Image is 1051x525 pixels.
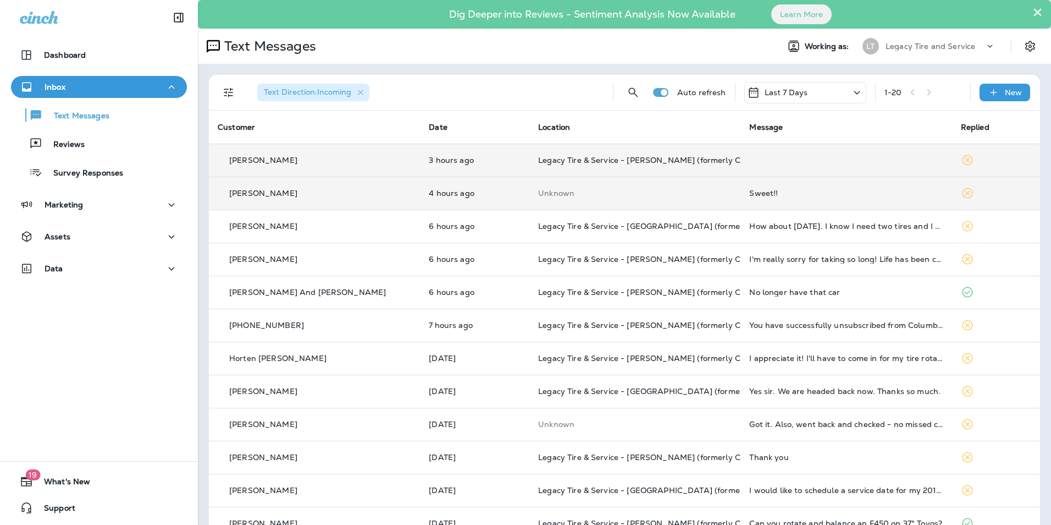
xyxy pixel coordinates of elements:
[25,469,40,480] span: 19
[11,103,187,127] button: Text Messages
[229,321,304,330] p: [PHONE_NUMBER]
[229,156,297,165] p: [PERSON_NAME]
[257,84,369,101] div: Text Direction:Incoming
[749,122,783,132] span: Message
[749,420,943,429] div: Got it. Also, went back and checked - no missed calls or voicemails. Not sure what happened, but ...
[749,387,943,396] div: Yes sir. We are headed back now. Thanks so much.
[429,387,521,396] p: Oct 1, 2025 11:50 AM
[229,387,297,396] p: [PERSON_NAME]
[417,13,767,16] p: Dig Deeper into Reviews - Sentiment Analysis Now Available
[45,83,65,91] p: Inbox
[45,200,83,209] p: Marketing
[749,354,943,363] div: I appreciate it! I'll have to come in for my tire rotate and balance soon. Do you know what my mi...
[11,258,187,280] button: Data
[229,354,327,363] p: Horten [PERSON_NAME]
[42,168,123,179] p: Survey Responses
[11,471,187,493] button: 19What's New
[884,88,902,97] div: 1 - 20
[220,38,316,54] p: Text Messages
[218,122,255,132] span: Customer
[429,255,521,264] p: Oct 2, 2025 10:25 AM
[538,320,803,330] span: Legacy Tire & Service - [PERSON_NAME] (formerly Chelsea Tire Pros)
[11,161,187,184] button: Survey Responses
[1020,36,1040,56] button: Settings
[45,264,63,273] p: Data
[749,288,943,297] div: No longer have that car
[45,232,70,241] p: Assets
[229,420,297,429] p: [PERSON_NAME]
[538,287,803,297] span: Legacy Tire & Service - [PERSON_NAME] (formerly Chelsea Tire Pros)
[538,155,803,165] span: Legacy Tire & Service - [PERSON_NAME] (formerly Chelsea Tire Pros)
[538,254,803,264] span: Legacy Tire & Service - [PERSON_NAME] (formerly Chelsea Tire Pros)
[429,222,521,231] p: Oct 2, 2025 10:30 AM
[33,477,90,490] span: What's New
[218,81,240,103] button: Filters
[11,44,187,66] button: Dashboard
[886,42,975,51] p: Legacy Tire and Service
[429,321,521,330] p: Oct 2, 2025 08:49 AM
[11,226,187,248] button: Assets
[749,189,943,198] div: Sweet!!
[538,221,848,231] span: Legacy Tire & Service - [GEOGRAPHIC_DATA] (formerly Magic City Tire & Service)
[749,255,943,264] div: I'm really sorry for taking so long! Life has been crazy. I can come by next week!
[11,194,187,216] button: Marketing
[1032,3,1043,21] button: Close
[11,76,187,98] button: Inbox
[749,321,943,330] div: You have successfully unsubscribed from Columbiana Tractor. You will not receive any more message...
[429,453,521,462] p: Sep 30, 2025 03:23 PM
[622,81,644,103] button: Search Messages
[11,497,187,519] button: Support
[229,222,297,231] p: [PERSON_NAME]
[1005,88,1022,97] p: New
[229,189,297,198] p: [PERSON_NAME]
[429,354,521,363] p: Oct 1, 2025 02:26 PM
[33,504,75,517] span: Support
[961,122,989,132] span: Replied
[11,132,187,155] button: Reviews
[229,486,297,495] p: [PERSON_NAME]
[44,51,86,59] p: Dashboard
[805,42,851,51] span: Working as:
[538,122,570,132] span: Location
[229,288,386,297] p: [PERSON_NAME] And [PERSON_NAME]
[229,453,297,462] p: [PERSON_NAME]
[538,353,803,363] span: Legacy Tire & Service - [PERSON_NAME] (formerly Chelsea Tire Pros)
[749,486,943,495] div: I would like to schedule a service date for my 2017 Rogue. Is it possible to come early Friday, O...
[429,288,521,297] p: Oct 2, 2025 10:20 AM
[43,111,109,122] p: Text Messages
[229,255,297,264] p: [PERSON_NAME]
[264,87,351,97] span: Text Direction : Incoming
[538,189,732,198] p: This customer does not have a last location and the phone number they messaged is not assigned to...
[429,486,521,495] p: Sep 29, 2025 01:02 PM
[538,386,848,396] span: Legacy Tire & Service - [GEOGRAPHIC_DATA] (formerly Magic City Tire & Service)
[749,453,943,462] div: Thank you
[163,7,194,29] button: Collapse Sidebar
[429,156,521,165] p: Oct 2, 2025 12:46 PM
[677,88,726,97] p: Auto refresh
[765,88,808,97] p: Last 7 Days
[429,122,447,132] span: Date
[42,140,85,150] p: Reviews
[538,485,866,495] span: Legacy Tire & Service - [GEOGRAPHIC_DATA] (formerly Chalkville Auto & Tire Service)
[429,189,521,198] p: Oct 2, 2025 11:40 AM
[771,4,832,24] button: Learn More
[749,222,943,231] div: How about on Monday. I know I need two tires and I would like a basic checkup of the car in gener...
[538,420,732,429] p: This customer does not have a last location and the phone number they messaged is not assigned to...
[538,452,803,462] span: Legacy Tire & Service - [PERSON_NAME] (formerly Chelsea Tire Pros)
[862,38,879,54] div: LT
[429,420,521,429] p: Oct 1, 2025 08:39 AM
